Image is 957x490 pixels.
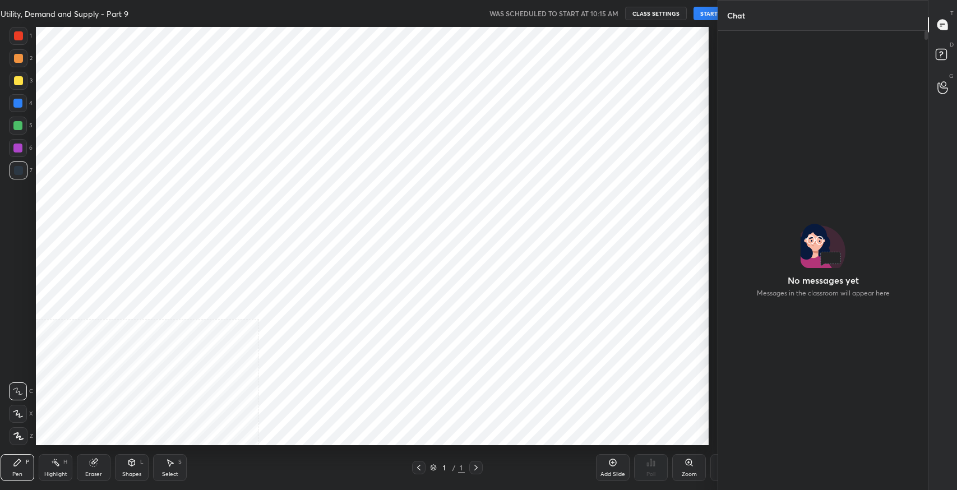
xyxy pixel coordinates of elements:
div: 1 [439,464,450,471]
div: Z [10,427,33,445]
p: Chat [718,1,754,30]
div: X [9,405,33,423]
div: / [452,464,456,471]
div: 3 [10,72,33,90]
div: 6 [9,139,33,157]
div: 5 [9,117,33,135]
div: Shapes [122,471,141,477]
div: 1 [458,463,465,473]
h4: Utility, Demand and Supply - Part 9 [1,8,128,19]
div: Eraser [85,471,102,477]
div: Add Slide [600,471,625,477]
div: Zoom [682,471,697,477]
h5: WAS SCHEDULED TO START AT 10:15 AM [489,8,618,19]
div: L [140,459,144,465]
div: 4 [9,94,33,112]
button: START CLASS [694,7,744,20]
p: D [950,40,954,49]
div: 1 [10,27,32,45]
div: Select [162,471,178,477]
p: T [950,9,954,17]
div: Highlight [44,471,67,477]
div: H [63,459,67,465]
div: 7 [10,161,33,179]
p: G [949,72,954,80]
div: 2 [10,49,33,67]
div: C [9,382,33,400]
div: Pen [12,471,22,477]
button: CLASS SETTINGS [625,7,687,20]
div: S [178,459,182,465]
div: P [26,459,29,465]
